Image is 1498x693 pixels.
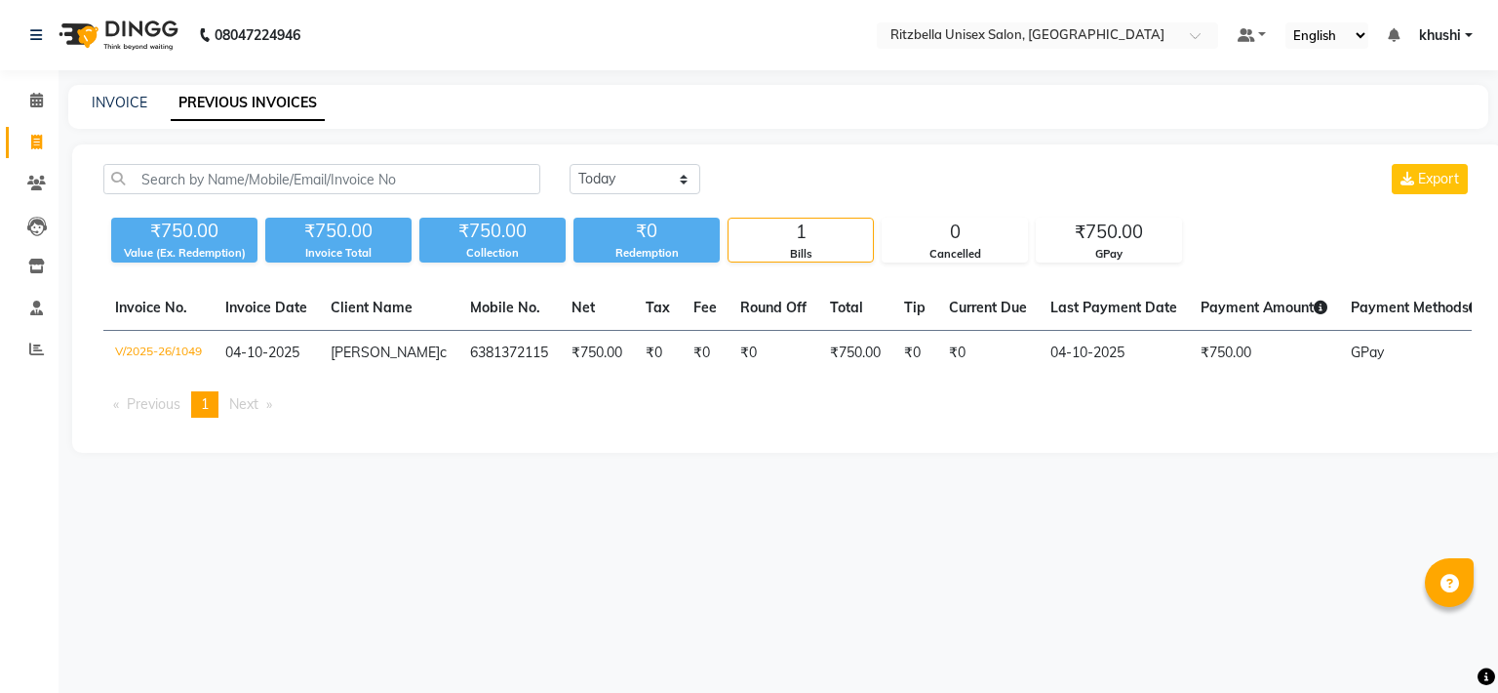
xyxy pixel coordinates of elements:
a: INVOICE [92,94,147,111]
span: Tax [646,299,670,316]
td: 6381372115 [458,331,560,377]
span: Tip [904,299,926,316]
span: Previous [127,395,180,413]
td: ₹750.00 [818,331,892,377]
div: Redemption [573,245,720,262]
span: Next [229,395,258,413]
div: ₹750.00 [265,218,412,245]
span: Client Name [331,299,413,316]
td: ₹0 [682,331,729,377]
a: PREVIOUS INVOICES [171,86,325,121]
span: khushi [1419,25,1461,46]
td: ₹750.00 [1189,331,1339,377]
span: c [440,344,447,361]
td: ₹750.00 [560,331,634,377]
div: Bills [729,246,873,263]
span: Mobile No. [470,299,540,316]
div: GPay [1037,246,1181,263]
div: ₹750.00 [111,218,257,245]
span: [PERSON_NAME] [331,344,440,361]
span: Fee [693,299,717,316]
span: Current Due [949,299,1027,316]
span: 1 [201,395,209,413]
div: 0 [883,219,1027,246]
nav: Pagination [103,391,1472,418]
td: ₹0 [634,331,682,377]
td: ₹0 [729,331,818,377]
td: ₹0 [937,331,1039,377]
span: GPay [1351,344,1384,361]
div: ₹750.00 [1037,219,1181,246]
span: Last Payment Date [1050,299,1177,316]
div: ₹750.00 [419,218,566,245]
div: 1 [729,219,873,246]
div: ₹0 [573,218,720,245]
td: ₹0 [892,331,937,377]
div: Value (Ex. Redemption) [111,245,257,262]
span: Export [1418,170,1459,187]
span: Payment Methods [1351,299,1482,316]
div: Collection [419,245,566,262]
span: Payment Amount [1201,299,1327,316]
button: Export [1392,164,1468,194]
span: Net [572,299,595,316]
input: Search by Name/Mobile/Email/Invoice No [103,164,540,194]
span: Total [830,299,863,316]
div: Cancelled [883,246,1027,263]
span: Invoice No. [115,299,187,316]
div: Invoice Total [265,245,412,262]
span: Round Off [740,299,807,316]
td: V/2025-26/1049 [103,331,214,377]
span: 04-10-2025 [225,344,299,361]
td: 04-10-2025 [1039,331,1189,377]
span: Invoice Date [225,299,307,316]
img: logo [50,8,183,62]
b: 08047224946 [215,8,300,62]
